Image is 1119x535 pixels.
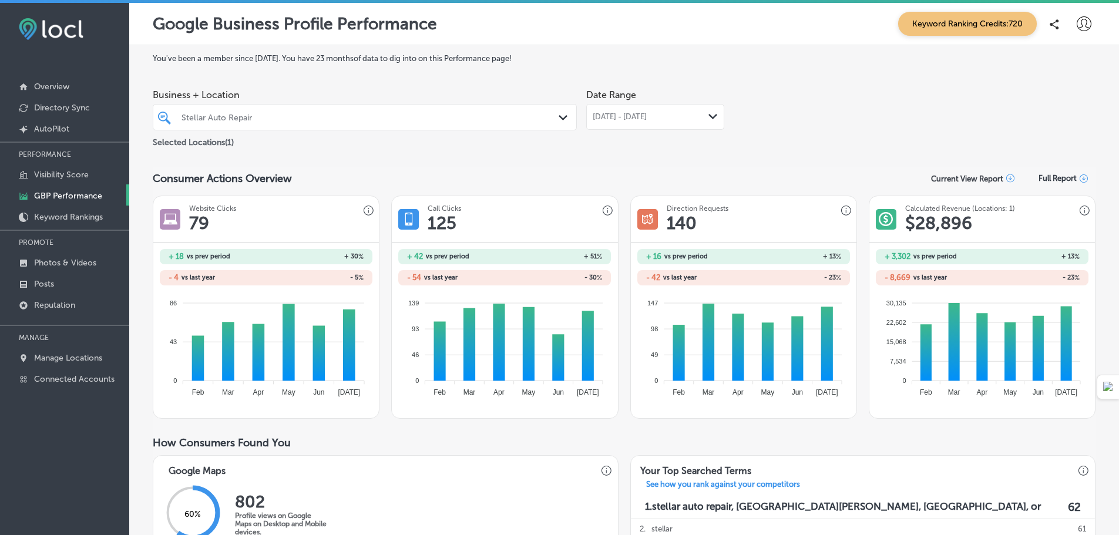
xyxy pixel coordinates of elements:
span: % [358,253,364,261]
h2: - 23 [982,274,1080,282]
tspan: [DATE] [338,388,361,396]
tspan: Feb [434,388,446,396]
span: vs prev period [187,253,230,260]
span: How Consumers Found You [153,436,291,449]
p: Keyword Rankings [34,212,103,222]
h3: Website Clicks [189,204,236,213]
tspan: Feb [192,388,204,396]
tspan: 0 [654,377,658,384]
h3: Google Maps [159,456,235,480]
h3: Calculated Revenue (Locations: 1) [905,204,1015,213]
h2: - 8,669 [885,273,910,282]
tspan: Jun [1033,388,1044,396]
tspan: May [522,388,536,396]
a: See how you rank against your competitors [637,480,809,492]
tspan: Feb [920,388,932,396]
tspan: 46 [412,351,419,358]
span: % [358,274,364,282]
h3: Call Clicks [428,204,461,213]
h2: + 30 [266,253,364,261]
tspan: [DATE] [1055,388,1077,396]
label: 62 [1068,500,1081,514]
h2: + 3,302 [885,252,910,261]
tspan: 30,135 [886,299,906,306]
tspan: 0 [416,377,419,384]
span: vs prev period [913,253,957,260]
tspan: Apr [494,388,505,396]
tspan: 0 [173,377,177,384]
tspan: Jun [553,388,564,396]
tspan: Mar [463,388,476,396]
div: Stellar Auto Repair [182,112,560,122]
p: Photos & Videos [34,258,96,268]
tspan: 98 [651,325,658,332]
h3: Direction Requests [667,204,728,213]
span: Business + Location [153,89,577,100]
span: % [836,253,841,261]
p: GBP Performance [34,191,102,201]
p: Reputation [34,300,75,310]
h2: + 42 [407,252,423,261]
h1: 140 [667,213,697,234]
h2: + 16 [646,252,661,261]
h2: 802 [235,492,329,512]
tspan: [DATE] [577,388,599,396]
span: vs prev period [664,253,708,260]
span: vs last year [424,274,458,281]
h2: - 54 [407,273,421,282]
p: AutoPilot [34,124,69,134]
h2: - 30 [505,274,602,282]
span: Consumer Actions Overview [153,172,292,185]
img: Detect Auto [1103,382,1114,392]
span: Full Report [1039,174,1077,183]
label: Date Range [586,89,636,100]
tspan: Apr [253,388,264,396]
tspan: 139 [408,299,419,306]
tspan: Mar [948,388,960,396]
tspan: 0 [902,377,906,384]
p: Google Business Profile Performance [153,14,437,33]
span: Keyword Ranking Credits: 720 [898,12,1037,36]
tspan: Mar [702,388,714,396]
span: vs prev period [426,253,469,260]
tspan: 86 [170,299,177,306]
tspan: 49 [651,351,658,358]
h2: - 42 [646,273,660,282]
h2: + 51 [505,253,602,261]
tspan: Jun [313,388,324,396]
h1: 79 [189,213,209,234]
tspan: 93 [412,325,419,332]
h2: - 23 [744,274,841,282]
p: Overview [34,82,69,92]
h3: Your Top Searched Terms [631,456,761,480]
p: 1. stellar auto repair, [GEOGRAPHIC_DATA][PERSON_NAME], [GEOGRAPHIC_DATA], or [645,500,1041,514]
span: vs last year [913,274,947,281]
tspan: May [1003,388,1017,396]
span: % [836,274,841,282]
h2: + 13 [744,253,841,261]
span: vs last year [663,274,697,281]
span: 60 % [184,509,201,519]
span: [DATE] - [DATE] [593,112,647,122]
img: fda3e92497d09a02dc62c9cd864e3231.png [19,18,83,40]
h2: + 13 [982,253,1080,261]
tspan: Feb [673,388,685,396]
p: Connected Accounts [34,374,115,384]
tspan: May [282,388,295,396]
span: % [597,253,602,261]
p: Visibility Score [34,170,89,180]
label: You've been a member since [DATE] . You have 23 months of data to dig into on this Performance page! [153,54,1096,63]
p: Selected Locations ( 1 ) [153,133,234,147]
span: % [1074,253,1080,261]
tspan: Apr [976,388,987,396]
tspan: Apr [732,388,744,396]
tspan: 22,602 [886,319,906,326]
tspan: 7,534 [890,358,906,365]
tspan: 43 [170,338,177,345]
tspan: May [761,388,774,396]
tspan: 15,068 [886,338,906,345]
tspan: Mar [222,388,234,396]
span: vs last year [182,274,215,281]
tspan: Jun [791,388,802,396]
